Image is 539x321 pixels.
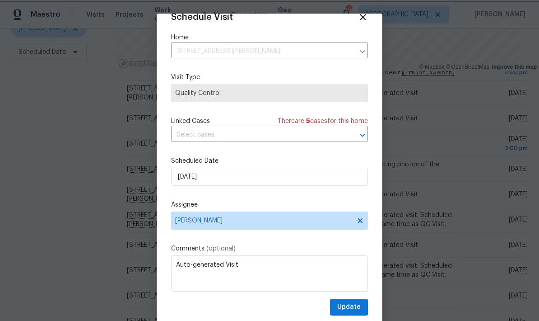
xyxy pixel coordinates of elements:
[171,128,343,142] input: Select cases
[306,118,310,124] span: 5
[356,129,369,142] button: Open
[171,44,354,58] input: Enter in an address
[337,302,361,313] span: Update
[171,200,368,209] label: Assignee
[175,89,364,98] span: Quality Control
[358,12,368,22] span: Close
[171,156,368,165] label: Scheduled Date
[330,299,368,316] button: Update
[171,33,368,42] label: Home
[171,73,368,82] label: Visit Type
[171,244,368,253] label: Comments
[278,117,368,126] span: There are case s for this home
[171,255,368,292] textarea: Auto-generated Visit
[171,168,368,186] input: M/D/YYYY
[171,13,233,22] span: Schedule Visit
[175,217,352,224] span: [PERSON_NAME]
[171,117,210,126] span: Linked Cases
[206,245,236,252] span: (optional)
